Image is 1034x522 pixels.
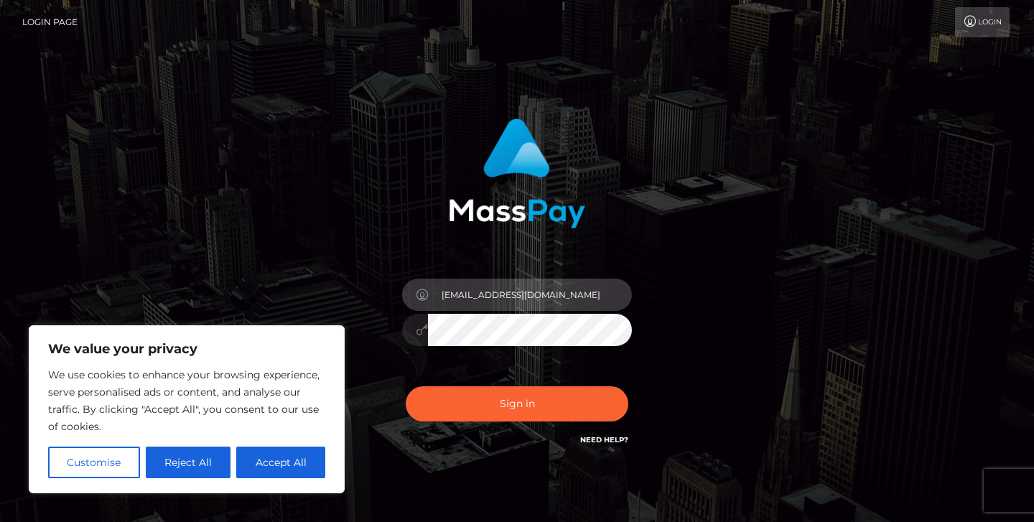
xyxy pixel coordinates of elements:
[428,279,632,311] input: Username...
[146,447,231,478] button: Reject All
[29,325,345,493] div: We value your privacy
[449,118,585,228] img: MassPay Login
[48,366,325,435] p: We use cookies to enhance your browsing experience, serve personalised ads or content, and analys...
[22,7,78,37] a: Login Page
[955,7,1010,37] a: Login
[236,447,325,478] button: Accept All
[48,340,325,358] p: We value your privacy
[406,386,628,421] button: Sign in
[48,447,140,478] button: Customise
[580,435,628,444] a: Need Help?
